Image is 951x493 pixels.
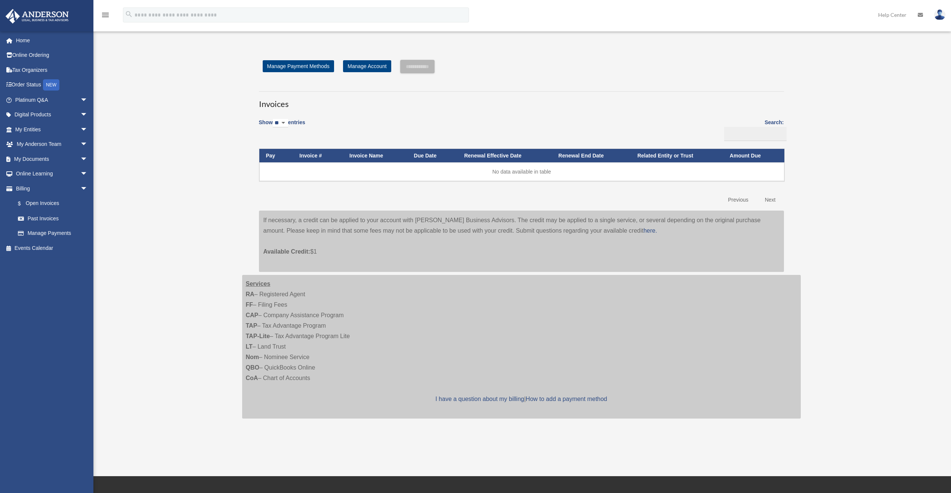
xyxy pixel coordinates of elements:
[407,149,458,163] th: Due Date: activate to sort column ascending
[80,92,95,108] span: arrow_drop_down
[246,364,259,371] strong: QBO
[259,91,784,110] h3: Invoices
[343,60,391,72] a: Manage Account
[80,107,95,123] span: arrow_drop_down
[246,375,258,381] strong: CoA
[273,119,288,128] select: Showentries
[246,322,257,329] strong: TAP
[5,122,99,137] a: My Entitiesarrow_drop_down
[643,227,657,234] a: here.
[22,199,26,208] span: $
[246,291,254,297] strong: RA
[5,181,95,196] a: Billingarrow_drop_down
[246,333,270,339] strong: TAP-Lite
[722,118,784,141] label: Search:
[80,122,95,137] span: arrow_drop_down
[5,151,99,166] a: My Documentsarrow_drop_down
[80,137,95,152] span: arrow_drop_down
[80,166,95,182] span: arrow_drop_down
[5,77,99,93] a: Order StatusNEW
[5,107,99,122] a: Digital Productsarrow_drop_down
[43,79,59,91] div: NEW
[263,60,334,72] a: Manage Payment Methods
[246,301,253,308] strong: FF
[3,9,71,24] img: Anderson Advisors Platinum Portal
[101,10,110,19] i: menu
[246,312,259,318] strong: CAP
[10,226,95,241] a: Manage Payments
[259,162,784,181] td: No data available in table
[5,92,99,107] a: Platinum Q&Aarrow_drop_down
[5,62,99,77] a: Tax Organizers
[80,151,95,167] span: arrow_drop_down
[5,48,99,63] a: Online Ordering
[526,396,607,402] a: How to add a payment method
[263,236,779,257] p: $1
[10,196,92,211] a: $Open Invoices
[259,211,784,272] div: If necessary, a credit can be applied to your account with [PERSON_NAME] Business Advisors. The c...
[5,137,99,152] a: My Anderson Teamarrow_drop_down
[246,354,259,360] strong: Nom
[435,396,524,402] a: I have a question about my billing
[552,149,630,163] th: Renewal End Date: activate to sort column ascending
[631,149,723,163] th: Related Entity or Trust: activate to sort column ascending
[259,149,293,163] th: Pay: activate to sort column descending
[722,192,754,208] a: Previous
[723,149,784,163] th: Amount Due: activate to sort column ascending
[101,13,110,19] a: menu
[759,192,781,208] a: Next
[259,118,305,135] label: Show entries
[934,9,945,20] img: User Pic
[343,149,407,163] th: Invoice Name: activate to sort column ascending
[724,127,787,141] input: Search:
[246,281,271,287] strong: Services
[5,33,99,48] a: Home
[5,241,99,255] a: Events Calendar
[457,149,552,163] th: Renewal Effective Date: activate to sort column ascending
[10,211,95,226] a: Past Invoices
[246,394,797,404] p: |
[293,149,343,163] th: Invoice #: activate to sort column ascending
[5,166,99,181] a: Online Learningarrow_drop_down
[242,275,801,419] div: – Registered Agent – Filing Fees – Company Assistance Program – Tax Advantage Program – Tax Advan...
[125,10,133,18] i: search
[263,248,311,255] span: Available Credit:
[246,343,253,350] strong: LT
[80,181,95,196] span: arrow_drop_down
